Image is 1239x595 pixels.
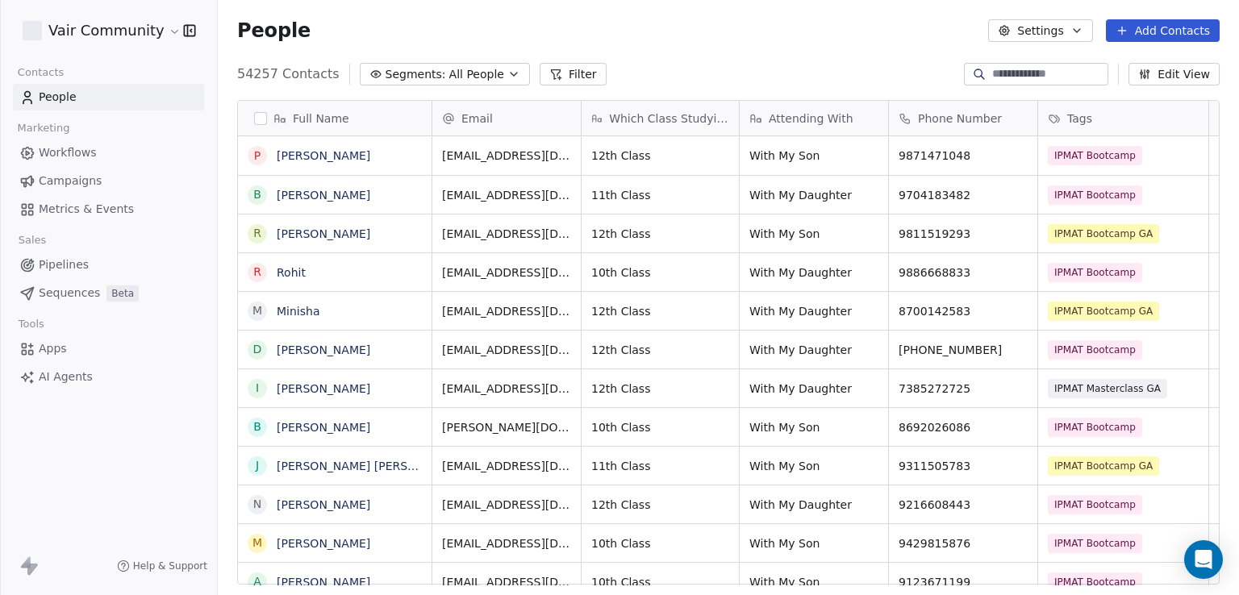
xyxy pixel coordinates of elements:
[133,560,207,572] span: Help & Support
[899,574,1028,590] span: 9123671199
[117,560,207,572] a: Help & Support
[13,252,204,278] a: Pipelines
[442,187,571,203] span: [EMAIL_ADDRESS][DOMAIN_NAME]
[1048,495,1142,514] span: IPMAT Bootcamp
[254,148,261,164] div: P
[1048,185,1142,205] span: IPMAT Bootcamp
[591,419,729,435] span: 10th Class
[277,149,370,162] a: [PERSON_NAME]
[106,285,139,302] span: Beta
[39,89,77,106] span: People
[899,303,1028,319] span: 8700142583
[899,342,1028,358] span: [PHONE_NUMBER]
[591,187,729,203] span: 11th Class
[39,285,100,302] span: Sequences
[749,535,878,551] span: With My Son
[1048,572,1142,592] span: IPMAT Bootcamp
[740,101,888,135] div: Attending With
[449,66,504,83] span: All People
[591,264,729,281] span: 10th Class
[749,148,878,164] span: With My Son
[988,19,1092,42] button: Settings
[277,189,370,202] a: [PERSON_NAME]
[591,535,729,551] span: 10th Class
[1048,340,1142,360] span: IPMAT Bootcamp
[442,535,571,551] span: [EMAIL_ADDRESS][DOMAIN_NAME]
[899,535,1028,551] span: 9429815876
[10,116,77,140] span: Marketing
[899,226,1028,242] span: 9811519293
[252,302,262,319] div: M
[749,381,878,397] span: With My Daughter
[889,101,1037,135] div: Phone Number
[1048,146,1142,165] span: IPMAT Bootcamp
[442,303,571,319] span: [EMAIL_ADDRESS][DOMAIN_NAME]
[899,187,1028,203] span: 9704183482
[749,458,878,474] span: With My Son
[899,148,1028,164] span: 9871471048
[39,144,97,161] span: Workflows
[442,458,571,474] span: [EMAIL_ADDRESS][DOMAIN_NAME]
[1038,101,1208,135] div: Tags
[591,148,729,164] span: 12th Class
[13,196,204,223] a: Metrics & Events
[540,63,607,85] button: Filter
[13,139,204,166] a: Workflows
[13,168,204,194] a: Campaigns
[237,64,340,84] span: 54257 Contacts
[591,381,729,397] span: 12th Class
[238,101,432,135] div: Full Name
[19,17,172,44] button: Vair Community
[253,264,261,281] div: R
[11,312,51,336] span: Tools
[13,364,204,390] a: AI Agents
[39,368,93,385] span: AI Agents
[582,101,739,135] div: Which Class Studying in
[1048,224,1159,243] span: IPMAT Bootcamp GA
[1048,302,1159,321] span: IPMAT Bootcamp GA
[256,457,259,474] div: J
[253,418,261,435] div: B
[442,381,571,397] span: [EMAIL_ADDRESS][DOMAIN_NAME]
[256,380,259,397] div: I
[386,66,446,83] span: Segments:
[39,173,102,189] span: Campaigns
[749,419,878,435] span: With My Son
[442,497,571,513] span: [EMAIL_ADDRESS][DOMAIN_NAME]
[13,335,204,362] a: Apps
[1184,540,1223,579] div: Open Intercom Messenger
[238,136,432,585] div: grid
[899,264,1028,281] span: 9886668833
[277,460,468,472] a: [PERSON_NAME] [PERSON_NAME]
[277,421,370,434] a: [PERSON_NAME]
[591,226,729,242] span: 12th Class
[1128,63,1220,85] button: Edit View
[899,497,1028,513] span: 9216608443
[749,187,878,203] span: With My Daughter
[237,19,311,43] span: People
[442,419,571,435] span: [PERSON_NAME][DOMAIN_NAME][EMAIL_ADDRESS][DOMAIN_NAME]
[48,20,165,41] span: Vair Community
[277,537,370,550] a: [PERSON_NAME]
[253,186,261,203] div: B
[1106,19,1220,42] button: Add Contacts
[253,573,261,590] div: A
[1048,418,1142,437] span: IPMAT Bootcamp
[899,381,1028,397] span: 7385272725
[253,341,262,358] div: D
[277,382,370,395] a: [PERSON_NAME]
[1048,263,1142,282] span: IPMAT Bootcamp
[749,342,878,358] span: With My Daughter
[11,228,53,252] span: Sales
[277,498,370,511] a: [PERSON_NAME]
[442,264,571,281] span: [EMAIL_ADDRESS][DOMAIN_NAME]
[591,303,729,319] span: 12th Class
[252,535,262,551] div: M
[1048,534,1142,553] span: IPMAT Bootcamp
[749,226,878,242] span: With My Son
[39,340,67,357] span: Apps
[749,574,878,590] span: With My Son
[432,101,581,135] div: Email
[277,266,306,279] a: Rohit
[899,419,1028,435] span: 8692026086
